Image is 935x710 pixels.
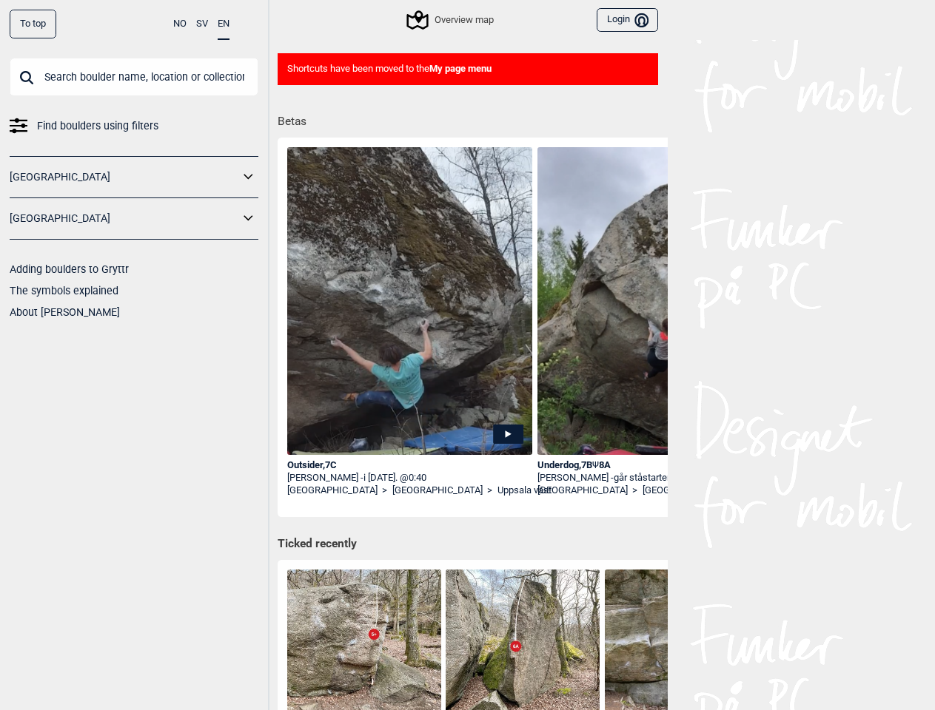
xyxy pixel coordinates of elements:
a: [GEOGRAPHIC_DATA] [287,484,378,497]
h1: Betas [278,104,668,130]
a: [GEOGRAPHIC_DATA] [10,208,239,229]
a: The symbols explained [10,285,118,297]
div: Underdog , 7B 8A [537,459,783,472]
div: [PERSON_NAME] - [537,472,783,484]
a: [GEOGRAPHIC_DATA] [392,484,483,497]
img: Jenny pa Underdog [537,147,783,488]
button: SV [196,10,208,38]
h1: Ticked recently [278,536,658,552]
a: [GEOGRAPHIC_DATA] [10,166,239,188]
div: To top [10,10,56,38]
span: i [DATE]. @0:40 [363,472,426,483]
a: Uppsala väst [497,484,552,497]
img: Emil pa Outsider [287,147,533,482]
a: [GEOGRAPHIC_DATA] [537,484,628,497]
span: > [632,484,637,497]
div: Outsider , 7C [287,459,533,472]
a: Find boulders using filters [10,115,258,137]
input: Search boulder name, location or collection [10,58,258,96]
div: Overview map [409,11,493,29]
button: Login [597,8,657,33]
span: > [382,484,387,497]
a: About [PERSON_NAME] [10,306,120,318]
b: My page menu [429,63,492,74]
div: [PERSON_NAME] - [287,472,533,484]
button: NO [173,10,187,38]
span: går ståstarten i maj 2016. [614,472,720,483]
span: Find boulders using filters [37,115,158,137]
div: Shortcuts have been moved to the [278,53,658,85]
button: EN [218,10,229,40]
a: Adding boulders to Gryttr [10,263,129,275]
span: Ψ [592,459,599,470]
a: [GEOGRAPHIC_DATA] [643,484,733,497]
span: > [487,484,492,497]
